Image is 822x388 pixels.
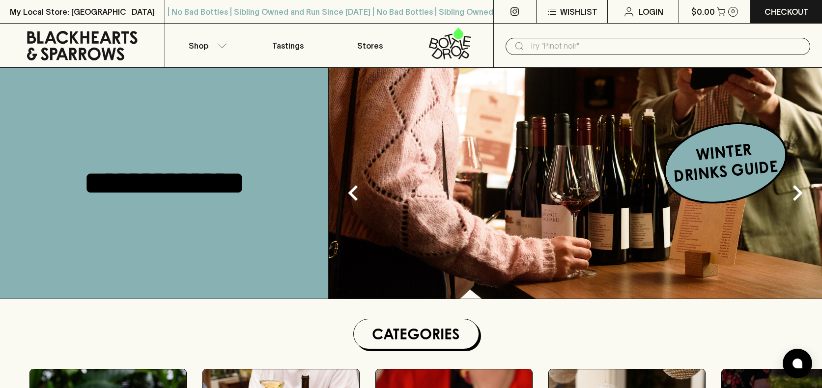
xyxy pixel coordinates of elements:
p: $0.00 [691,6,715,18]
button: Shop [165,24,247,67]
img: optimise [329,68,822,299]
p: Stores [357,40,383,52]
p: Wishlist [560,6,597,18]
p: Checkout [765,6,809,18]
a: Tastings [247,24,329,67]
p: Tastings [272,40,304,52]
p: Login [639,6,663,18]
button: Previous [334,173,373,213]
h1: Categories [358,323,475,345]
p: 0 [731,9,735,14]
button: Next [778,173,817,213]
input: Try "Pinot noir" [529,38,802,54]
a: Stores [329,24,411,67]
p: Shop [189,40,208,52]
p: My Local Store: [GEOGRAPHIC_DATA] [10,6,155,18]
img: bubble-icon [793,359,802,368]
